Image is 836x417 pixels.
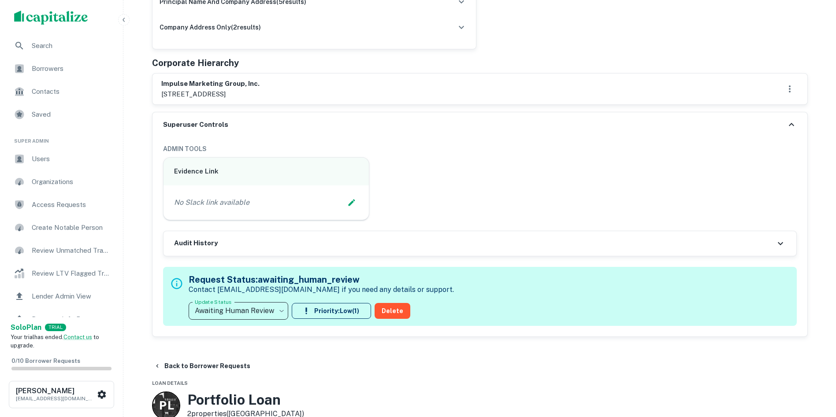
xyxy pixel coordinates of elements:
a: Search [7,35,116,56]
h6: Superuser Controls [163,120,228,130]
a: Contacts [7,81,116,102]
strong: Solo Plan [11,323,41,332]
p: P L [159,397,173,414]
span: Users [32,154,111,164]
span: Organizations [32,177,111,187]
span: Search [32,41,111,51]
a: Contact us [63,334,92,340]
h6: company address only ( 2 results) [160,22,261,32]
label: Update Status [195,298,231,306]
a: Review LTV Flagged Transactions [7,263,116,284]
p: [EMAIL_ADDRESS][DOMAIN_NAME] [16,395,95,402]
h6: ADMIN TOOLS [163,144,797,154]
span: Loan Details [152,380,188,386]
button: [PERSON_NAME][EMAIL_ADDRESS][DOMAIN_NAME] [9,381,114,408]
iframe: Chat Widget [792,347,836,389]
span: Saved [32,109,111,120]
p: Contact [EMAIL_ADDRESS][DOMAIN_NAME] if you need any details or support. [189,284,454,295]
div: Awaiting Human Review [189,299,288,323]
p: [STREET_ADDRESS] [161,89,260,100]
span: Contacts [32,86,111,97]
span: Borrower Info Requests [32,314,111,325]
button: Back to Borrower Requests [150,358,254,374]
img: capitalize-logo.png [14,11,88,25]
div: TRIAL [45,324,66,331]
span: Lender Admin View [32,291,111,302]
a: Create Notable Person [7,217,116,238]
h6: [PERSON_NAME] [16,387,95,395]
h6: impulse marketing group, inc. [161,79,260,89]
a: Users [7,148,116,170]
a: Borrower Info Requests [7,309,116,330]
a: Access Requests [7,194,116,215]
a: Lender Admin View [7,286,116,307]
span: Review LTV Flagged Transactions [32,268,111,279]
span: Access Requests [32,199,111,210]
span: Review Unmatched Transactions [32,245,111,256]
a: Borrowers [7,58,116,79]
span: Borrowers [32,63,111,74]
button: Edit Slack Link [345,196,358,209]
span: 0 / 10 Borrower Requests [11,358,80,364]
p: No Slack link available [174,197,249,208]
span: Your trial has ended. to upgrade. [11,334,99,349]
span: Create Notable Person [32,222,111,233]
a: Organizations [7,171,116,192]
li: Super Admin [7,127,116,148]
a: Review Unmatched Transactions [7,240,116,261]
a: SoloPlan [11,322,41,333]
h6: Audit History [174,238,218,248]
h5: Corporate Hierarchy [152,56,239,70]
h3: Portfolio Loan [187,391,304,408]
button: Delete [375,303,410,319]
h5: Request Status: awaiting_human_review [189,273,454,286]
button: Priority:Low(1) [292,303,371,319]
a: Saved [7,104,116,125]
h6: Evidence Link [174,166,359,177]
